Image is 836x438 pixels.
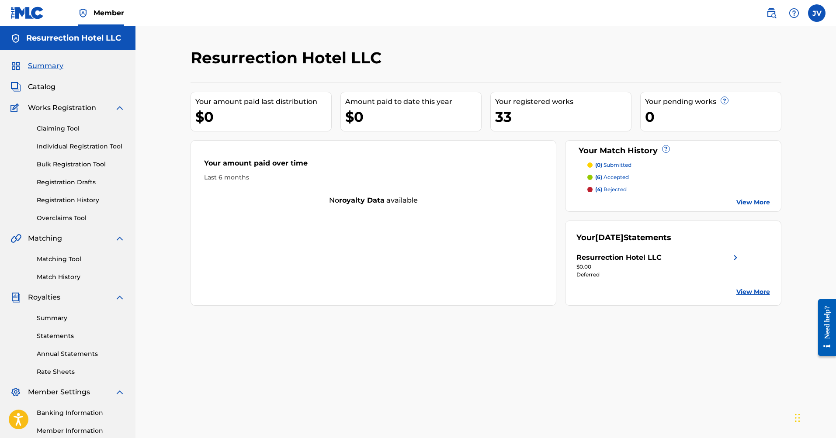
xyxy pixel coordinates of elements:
span: Member Settings [28,387,90,397]
img: Works Registration [10,103,22,113]
a: (6) accepted [587,173,770,181]
img: Catalog [10,82,21,92]
span: Summary [28,61,63,71]
a: Matching Tool [37,255,125,264]
a: Statements [37,331,125,341]
a: Individual Registration Tool [37,142,125,151]
img: Member Settings [10,387,21,397]
div: Your pending works [645,97,781,107]
span: Catalog [28,82,56,92]
img: help [789,8,799,18]
span: ? [721,97,728,104]
div: Resurrection Hotel LLC [576,252,662,263]
div: Your Statements [576,232,671,244]
a: CatalogCatalog [10,82,56,92]
div: Your amount paid over time [204,158,543,173]
div: Last 6 months [204,173,543,182]
a: Annual Statements [37,349,125,359]
span: Matching [28,233,62,244]
a: Overclaims Tool [37,214,125,223]
a: SummarySummary [10,61,63,71]
img: expand [114,103,125,113]
span: Works Registration [28,103,96,113]
div: $0 [345,107,481,127]
div: Your amount paid last distribution [195,97,331,107]
div: $0 [195,107,331,127]
p: submitted [595,161,631,169]
div: User Menu [808,4,826,22]
a: Registration History [37,196,125,205]
a: Summary [37,314,125,323]
iframe: Resource Center [812,290,836,365]
span: (6) [595,174,602,180]
div: $0.00 [576,263,741,271]
img: search [766,8,777,18]
span: (4) [595,186,602,193]
a: Match History [37,272,125,282]
div: No available [191,195,556,206]
div: Your Match History [576,145,770,157]
div: Drag [795,405,800,431]
img: Top Rightsholder [78,8,88,18]
a: View More [736,198,770,207]
a: Bulk Registration Tool [37,160,125,169]
a: Banking Information [37,408,125,417]
a: (4) rejected [587,186,770,193]
span: Royalties [28,292,60,303]
div: Deferred [576,271,741,279]
img: expand [114,387,125,397]
a: Member Information [37,426,125,435]
div: Help [785,4,803,22]
span: (0) [595,162,602,168]
img: Accounts [10,33,21,44]
img: Matching [10,233,21,244]
img: Summary [10,61,21,71]
a: Rate Sheets [37,367,125,376]
p: rejected [595,186,627,193]
strong: royalty data [339,196,385,204]
img: Royalties [10,292,21,303]
h2: Resurrection Hotel LLC [191,48,386,68]
img: expand [114,233,125,244]
a: Claiming Tool [37,124,125,133]
div: 33 [495,107,631,127]
a: (0) submitted [587,161,770,169]
span: Member [94,8,124,18]
img: right chevron icon [730,252,741,263]
a: Resurrection Hotel LLCright chevron icon$0.00Deferred [576,252,741,279]
div: Amount paid to date this year [345,97,481,107]
a: Registration Drafts [37,178,125,187]
img: expand [114,292,125,303]
span: [DATE] [595,233,624,242]
h5: Resurrection Hotel LLC [26,33,121,43]
iframe: Chat Widget [792,396,836,438]
p: accepted [595,173,629,181]
a: View More [736,287,770,297]
div: 0 [645,107,781,127]
div: Your registered works [495,97,631,107]
span: ? [663,145,669,152]
a: Public Search [763,4,780,22]
img: MLC Logo [10,7,44,19]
